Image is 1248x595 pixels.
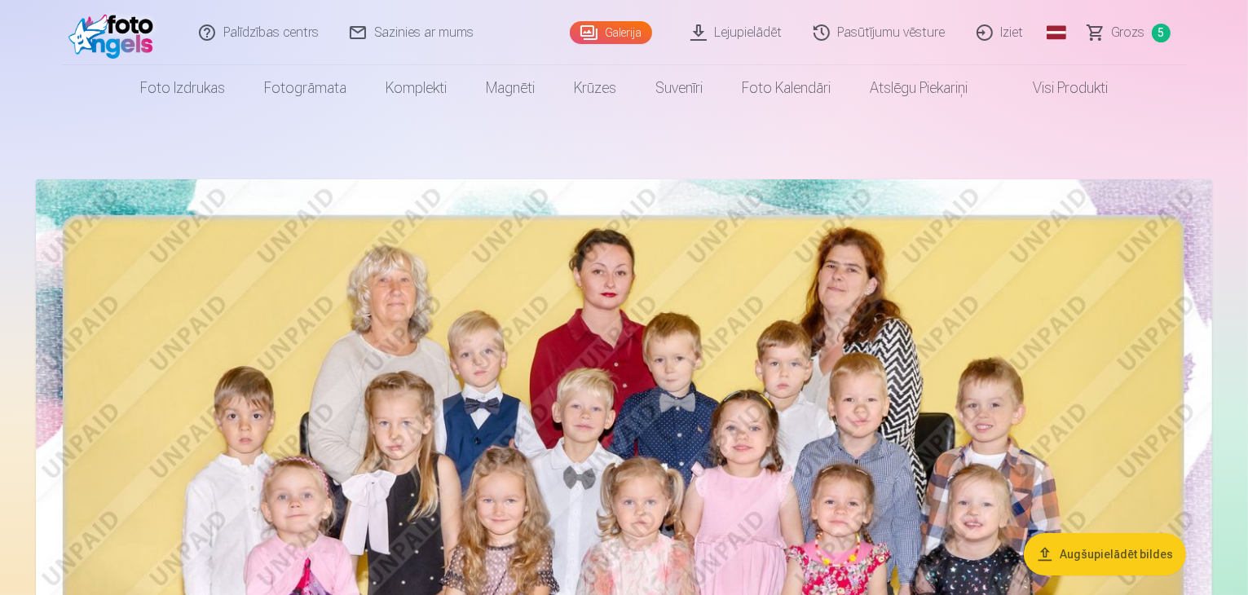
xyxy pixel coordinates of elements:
img: /fa1 [68,7,162,59]
button: Augšupielādēt bildes [1024,533,1186,575]
a: Atslēgu piekariņi [850,65,987,111]
span: Grozs [1112,23,1145,42]
a: Suvenīri [636,65,722,111]
a: Magnēti [466,65,554,111]
a: Visi produkti [987,65,1127,111]
a: Fotogrāmata [245,65,366,111]
a: Krūzes [554,65,636,111]
a: Foto izdrukas [121,65,245,111]
a: Foto kalendāri [722,65,850,111]
span: 5 [1152,24,1171,42]
a: Komplekti [366,65,466,111]
a: Galerija [570,21,652,44]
